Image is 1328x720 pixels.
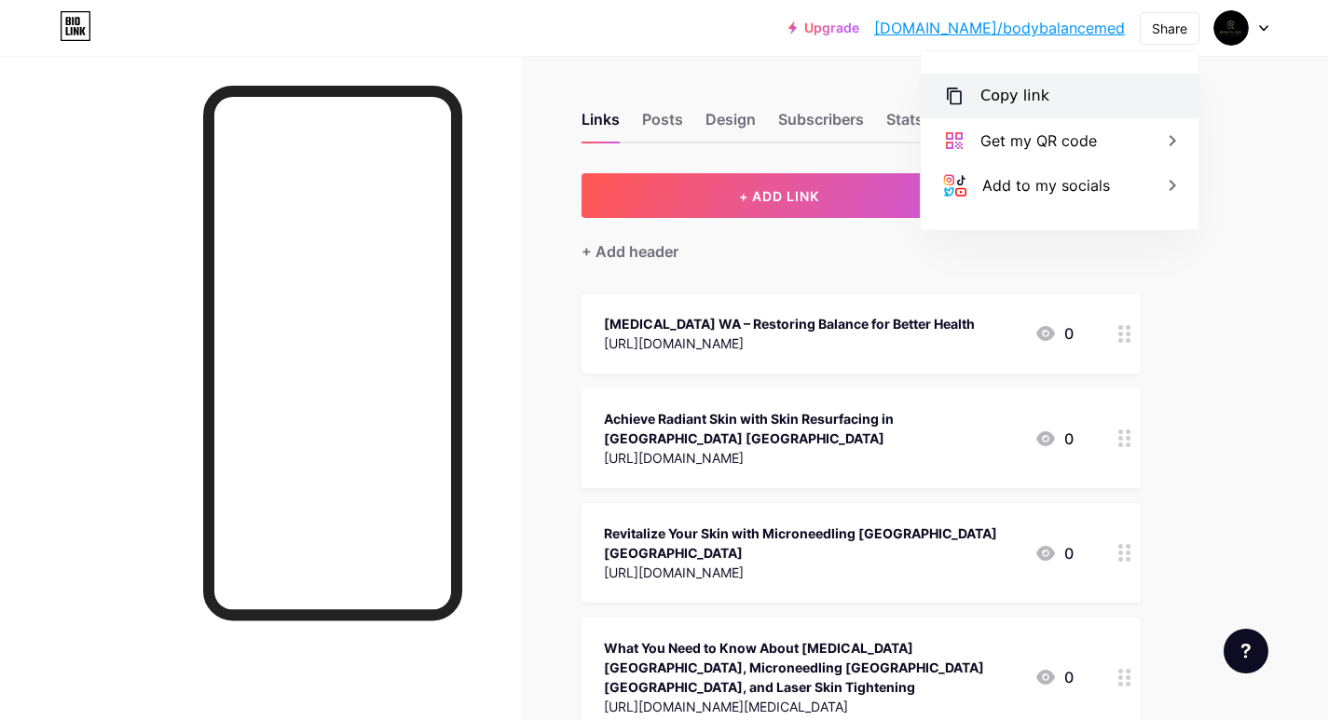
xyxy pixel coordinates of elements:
[788,20,859,35] a: Upgrade
[739,188,819,204] span: + ADD LINK
[1213,10,1249,46] img: bodybalancemed
[604,314,975,333] div: [MEDICAL_DATA] WA – Restoring Balance for Better Health
[604,638,1020,697] div: What You Need to Know About [MEDICAL_DATA] [GEOGRAPHIC_DATA], Microneedling [GEOGRAPHIC_DATA] [GE...
[604,448,1020,468] div: [URL][DOMAIN_NAME]
[604,697,1020,716] div: [URL][DOMAIN_NAME][MEDICAL_DATA]
[582,240,678,263] div: + Add header
[604,563,1020,582] div: [URL][DOMAIN_NAME]
[582,108,620,142] div: Links
[604,409,1020,448] div: Achieve Radiant Skin with Skin Resurfacing in [GEOGRAPHIC_DATA] [GEOGRAPHIC_DATA]
[980,129,1097,152] div: Get my QR code
[1034,322,1074,345] div: 0
[604,523,1020,563] div: Revitalize Your Skin with Microneedling [GEOGRAPHIC_DATA] [GEOGRAPHIC_DATA]
[778,108,864,142] div: Subscribers
[982,174,1110,197] div: Add to my socials
[1034,666,1074,688] div: 0
[980,85,1049,107] div: Copy link
[1034,542,1074,564] div: 0
[705,108,756,142] div: Design
[604,333,975,353] div: [URL][DOMAIN_NAME]
[642,108,683,142] div: Posts
[1152,19,1187,38] div: Share
[1034,428,1074,450] div: 0
[582,173,978,218] button: + ADD LINK
[874,17,1125,39] a: [DOMAIN_NAME]/bodybalancemed
[886,108,924,142] div: Stats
